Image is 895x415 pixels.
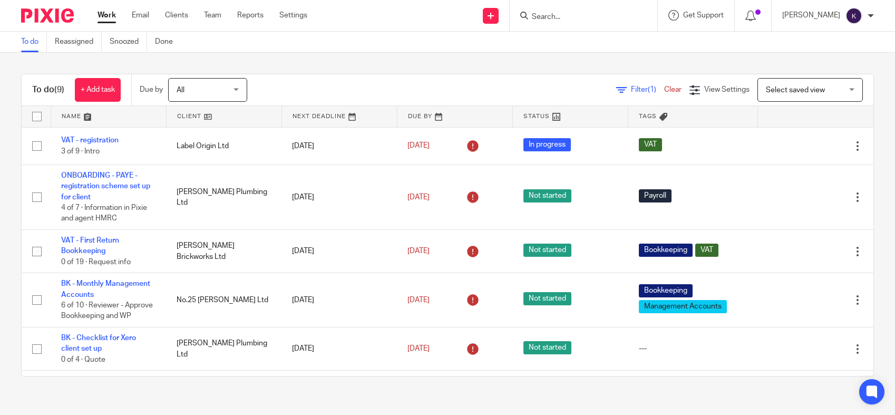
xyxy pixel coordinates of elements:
[531,13,626,22] input: Search
[54,85,64,94] span: (9)
[664,86,682,93] a: Clear
[61,204,147,223] span: 4 of 7 · Information in Pixie and agent HMRC
[683,12,724,19] span: Get Support
[523,244,571,257] span: Not started
[166,165,281,229] td: [PERSON_NAME] Plumbing Ltd
[281,127,397,165] td: [DATE]
[21,32,47,52] a: To do
[61,334,136,352] a: BK - Checklist for Xero client set up
[110,32,147,52] a: Snoozed
[281,230,397,273] td: [DATE]
[165,10,188,21] a: Clients
[782,10,840,21] p: [PERSON_NAME]
[55,32,102,52] a: Reassigned
[140,84,163,95] p: Due by
[639,244,693,257] span: Bookkeeping
[61,258,131,266] span: 0 of 19 · Request info
[766,86,825,94] span: Select saved view
[204,10,221,21] a: Team
[407,194,430,201] span: [DATE]
[61,237,119,255] a: VAT - First Return Bookkeeping
[639,113,657,119] span: Tags
[237,10,264,21] a: Reports
[639,284,693,297] span: Bookkeeping
[407,296,430,304] span: [DATE]
[648,86,656,93] span: (1)
[177,86,184,94] span: All
[21,8,74,23] img: Pixie
[407,345,430,352] span: [DATE]
[32,84,64,95] h1: To do
[166,273,281,327] td: No.25 [PERSON_NAME] Ltd
[132,10,149,21] a: Email
[631,86,664,93] span: Filter
[61,148,100,155] span: 3 of 9 · Intro
[639,189,672,202] span: Payroll
[523,189,571,202] span: Not started
[845,7,862,24] img: svg%3E
[61,302,153,320] span: 6 of 10 · Reviewer - Approve Bookkeeping and WP
[281,273,397,327] td: [DATE]
[695,244,718,257] span: VAT
[704,86,750,93] span: View Settings
[61,356,105,363] span: 0 of 4 · Quote
[523,292,571,305] span: Not started
[61,280,150,298] a: BK - Monthly Management Accounts
[279,10,307,21] a: Settings
[281,165,397,229] td: [DATE]
[523,138,571,151] span: In progress
[98,10,116,21] a: Work
[75,78,121,102] a: + Add task
[61,172,150,201] a: ONBOARDING - PAYE - registration scheme set up for client
[523,341,571,354] span: Not started
[639,343,747,354] div: ---
[61,137,119,144] a: VAT - registration
[407,247,430,255] span: [DATE]
[639,138,662,151] span: VAT
[155,32,181,52] a: Done
[166,230,281,273] td: [PERSON_NAME] Brickworks Ltd
[407,142,430,150] span: [DATE]
[166,327,281,371] td: [PERSON_NAME] Plumbing Ltd
[639,300,727,313] span: Management Accounts
[166,127,281,165] td: Label Origin Ltd
[281,327,397,371] td: [DATE]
